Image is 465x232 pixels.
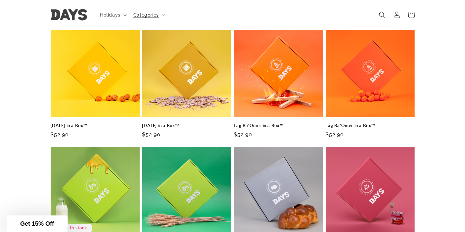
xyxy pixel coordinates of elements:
[7,215,68,232] div: Get 15% Off
[51,123,140,128] a: [DATE] in a Box™
[96,8,129,22] summary: Holidays
[375,8,390,22] summary: Search
[234,123,323,128] a: Lag Ba'Omer in a Box™
[326,123,415,128] a: Lag Ba'Omer in a Box™
[20,220,54,227] span: Get 15% Off
[100,12,120,18] span: Holidays
[129,8,168,22] summary: Categories
[51,9,87,21] img: Days United
[142,123,231,128] a: [DATE] in a Box™
[133,12,159,18] span: Categories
